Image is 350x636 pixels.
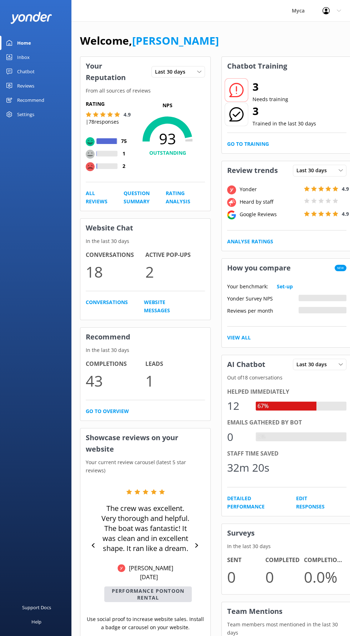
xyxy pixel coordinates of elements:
h3: Showcase reviews on your website [80,428,210,458]
div: Reviews per month [227,307,299,313]
div: 67% [256,402,270,411]
a: Website Messages [144,298,189,314]
h1: Welcome, [80,32,219,49]
a: Edit Responses [296,495,330,511]
p: | 78 responses [86,118,119,126]
a: Rating Analysis [166,189,190,205]
div: Yonder [238,185,302,193]
h3: How you compare [222,259,296,277]
h5: Rating [86,100,130,108]
p: [PERSON_NAME] [125,564,173,572]
p: Your benchmark: [227,283,268,290]
a: Go to Training [227,140,269,148]
p: 2 [145,260,205,284]
a: Go to overview [86,407,129,415]
h4: Completed [265,556,304,565]
p: NPS [130,101,205,109]
span: 4.9 [342,185,349,192]
span: Last 30 days [155,68,190,76]
div: Heard by staff [238,198,302,206]
div: 0 [227,428,249,446]
h4: Sent [227,556,265,565]
div: Staff time saved [227,449,346,458]
a: Detailed Performance [227,495,280,511]
p: From all sources of reviews [80,87,210,95]
span: 93 [130,130,205,148]
p: 0 [227,565,265,589]
div: Chatbot [17,64,35,79]
p: 1 [145,369,205,393]
span: 4.9 [342,210,349,217]
p: Needs training [252,95,288,103]
h4: 2 [117,162,130,170]
div: Reviews [17,79,34,93]
div: Recommend [17,93,44,107]
p: 18 [86,260,145,284]
div: Home [17,36,31,50]
h4: Active Pop-ups [145,250,205,260]
p: 0 [265,565,304,589]
div: Settings [17,107,34,121]
span: Last 30 days [296,361,331,368]
div: Help [31,615,41,629]
div: 32m 20s [227,459,269,476]
p: The crew was excellent. Very thorough and helpful. The boat was fantastic! It was clean and in ex... [99,503,191,553]
h3: Review trends [222,161,283,180]
a: All Reviews [86,189,107,205]
div: Helped immediately [227,387,346,397]
p: Your current review carousel (latest 5 star reviews) [80,458,210,474]
div: Inbox [17,50,30,64]
a: Analyse Ratings [227,238,273,245]
div: Emails gathered by bot [227,418,346,427]
span: 4.9 [124,111,131,118]
h2: 3 [252,78,288,95]
a: Set-up [277,283,293,290]
h3: Recommend [80,328,210,346]
p: Use social proof to increase website sales. Install a badge or carousel on your website. [86,615,205,631]
h3: Website Chat [80,219,210,237]
p: Performance Pontoon Rental [104,586,191,602]
div: 0% [256,432,267,442]
h4: OUTSTANDING [130,149,205,157]
img: Yonder [117,564,125,572]
div: 12 [227,397,249,414]
p: [DATE] [140,573,158,581]
h3: AI Chatbot [222,355,271,374]
h3: Chatbot Training [222,57,292,75]
p: 0.0 % [304,565,342,589]
h4: 75 [117,137,130,145]
div: Yonder Survey NPS [227,295,299,301]
div: Google Reviews [238,210,302,218]
span: Last 30 days [296,167,331,174]
p: Trained in the last 30 days [252,120,316,128]
span: New [335,265,346,271]
a: [PERSON_NAME] [132,33,219,48]
p: In the last 30 days [80,346,210,354]
h4: Leads [145,359,205,369]
h2: 3 [252,103,316,120]
p: 43 [86,369,145,393]
a: View All [227,334,251,342]
p: In the last 30 days [80,237,210,245]
h4: Conversations [86,250,145,260]
a: Conversations [86,298,128,314]
div: Support Docs [22,600,51,615]
h4: Completions [86,359,145,369]
h4: Completion Rate [304,556,342,565]
a: Question Summary [124,189,150,205]
img: yonder-white-logo.png [11,12,52,24]
h4: 1 [117,150,130,158]
h3: Your Reputation [80,57,146,87]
